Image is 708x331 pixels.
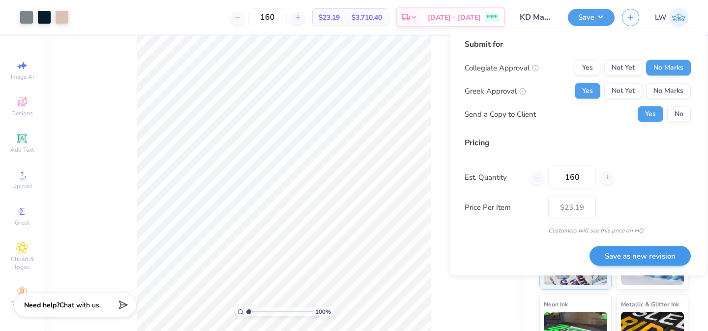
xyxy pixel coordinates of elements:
[465,62,539,73] div: Collegiate Approval
[646,60,691,76] button: No Marks
[575,83,600,99] button: Yes
[465,171,523,183] label: Est. Quantity
[24,300,59,310] strong: Need help?
[465,108,536,120] div: Send a Copy to Client
[604,83,642,99] button: Not Yet
[487,14,497,21] span: FREE
[11,73,34,81] span: Image AI
[59,300,101,310] span: Chat with us.
[655,8,688,27] a: LW
[669,8,688,27] img: Lauren Winslow
[638,106,663,122] button: Yes
[621,299,679,309] span: Metallic & Glitter Ink
[512,7,560,27] input: Untitled Design
[465,226,691,235] div: Customers will see this price on HQ.
[590,246,691,266] button: Save as new revision
[646,83,691,99] button: No Marks
[10,299,34,307] span: Decorate
[315,307,331,316] span: 100 %
[12,182,32,190] span: Upload
[352,12,382,23] span: $3,710.40
[248,8,287,26] input: – –
[568,9,615,26] button: Save
[465,137,691,149] div: Pricing
[548,166,596,189] input: – –
[655,12,667,23] span: LW
[465,85,526,97] div: Greek Approval
[575,60,600,76] button: Yes
[667,106,691,122] button: No
[465,38,691,50] div: Submit for
[5,255,39,271] span: Clipart & logos
[15,219,30,227] span: Greek
[544,299,568,309] span: Neon Ink
[319,12,340,23] span: $23.19
[428,12,481,23] span: [DATE] - [DATE]
[465,201,541,213] label: Price Per Item
[604,60,642,76] button: Not Yet
[10,146,34,154] span: Add Text
[11,109,33,117] span: Designs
